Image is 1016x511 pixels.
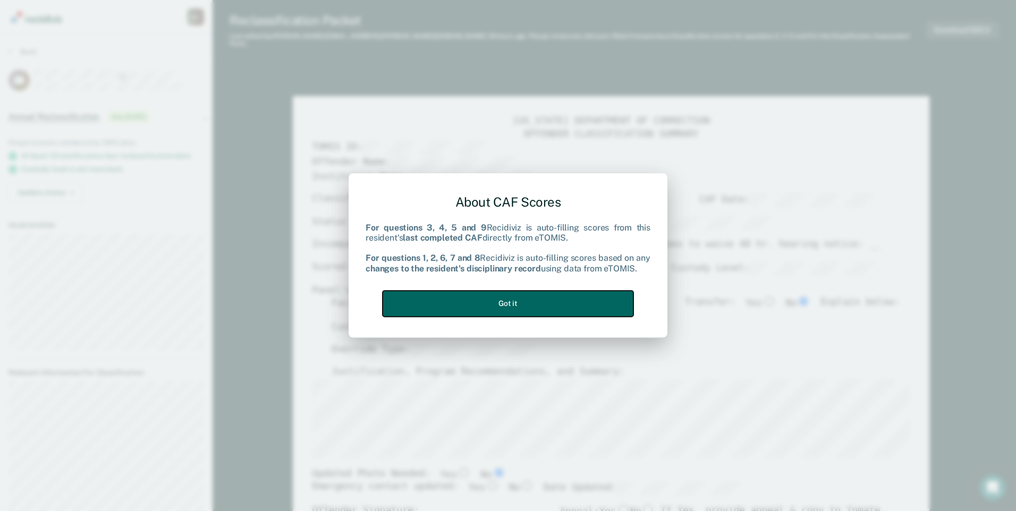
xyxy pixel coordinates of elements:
[366,223,487,233] b: For questions 3, 4, 5 and 9
[366,186,650,218] div: About CAF Scores
[366,253,480,263] b: For questions 1, 2, 6, 7 and 8
[383,291,633,317] button: Got it
[366,223,650,274] div: Recidiviz is auto-filling scores from this resident's directly from eTOMIS. Recidiviz is auto-fil...
[366,263,541,274] b: changes to the resident's disciplinary record
[403,233,482,243] b: last completed CAF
